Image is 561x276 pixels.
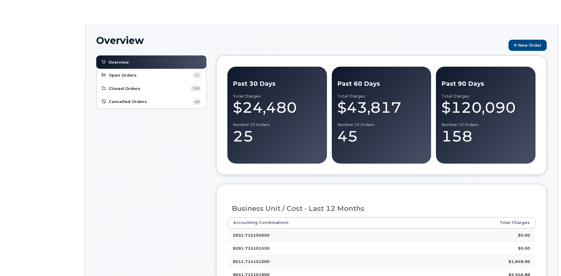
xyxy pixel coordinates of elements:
span: Open Orders [109,72,137,78]
a: Closed Orders 158 [101,85,202,92]
strong: $1,848.96 [508,259,530,264]
span: 158 [190,85,202,91]
div: 45 [337,127,426,145]
div: 158 [441,127,530,145]
div: Total Charges [441,94,530,99]
strong: $0.00 [518,233,530,238]
div: $43,817 [337,98,426,117]
div: Past 90 Days [441,79,530,88]
div: Total Charges [233,94,321,99]
strong: 8281.715101550 [233,246,270,251]
div: $120,090 [441,98,530,117]
h1: Overview [96,35,505,46]
a: New Order [508,40,547,51]
div: Total Charges [337,94,426,99]
a: Cancelled Orders 48 [101,98,202,105]
h3: Business Unit / Cost - Last 12 Months [232,205,531,212]
a: Open Orders 11 [101,71,202,79]
div: Past 30 Days [233,79,321,88]
strong: 8011.714151000 [233,259,270,264]
span: Closed Orders [109,86,140,91]
span: Cancelled Orders [109,99,147,105]
th: Total Charges [418,217,535,228]
th: Accounting Combinations [227,217,418,228]
strong: 5831.715105600 [233,233,270,238]
strong: $0.00 [518,246,530,251]
div: Number of Orders [337,122,426,127]
span: Overview [108,59,129,65]
a: Overview [101,58,202,66]
span: 48 [192,99,202,105]
div: Past 60 Days [337,79,426,88]
div: $24,480 [233,98,321,117]
div: Number of Orders [441,122,530,127]
div: 25 [233,127,321,145]
div: Number of Orders [233,122,321,127]
span: 11 [192,72,202,78]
